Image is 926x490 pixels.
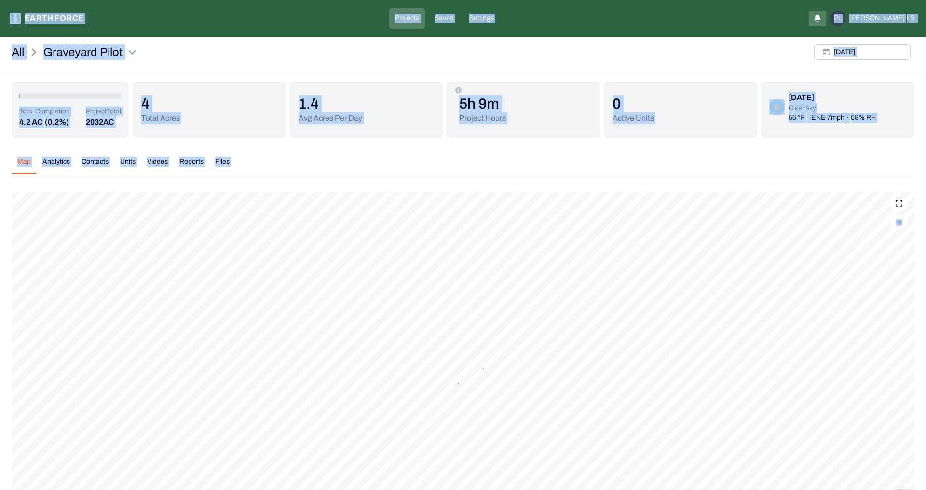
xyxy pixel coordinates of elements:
div: PL [830,11,845,26]
button: 4.2 AC(0.2%) [19,116,70,128]
button: Contacts [76,157,114,174]
p: Active Units [613,112,654,124]
a: Projects [389,8,425,29]
a: Saved [429,8,460,29]
p: Total Acres [141,112,180,124]
p: 0 [613,95,654,112]
p: Saved [435,14,454,23]
p: 2032 AC [86,116,121,128]
a: All [12,44,24,60]
p: 1.4 [299,95,362,112]
p: 56 °F [789,113,805,123]
p: · [846,113,849,123]
span: LS. [907,14,916,23]
img: earthforce-logo-white-uG4MPadI.svg [10,13,21,24]
div: [DATE] [789,92,876,103]
p: Graveyard Pilot [43,44,123,60]
button: PL[PERSON_NAME]LS. [830,11,916,26]
p: ENE 7mph [811,113,844,123]
button: Videos [141,157,174,174]
p: 4.2 AC [19,116,43,128]
button: Analytics [37,157,76,174]
button: 65 [458,383,459,384]
button: Map [12,157,37,174]
p: Project Total [86,107,121,116]
button: [DATE] [814,44,911,60]
p: (0.2%) [45,116,69,128]
p: 59% RH [851,113,876,123]
p: · [807,113,809,123]
p: Total Completion [19,107,70,116]
p: Settings [469,14,494,23]
button: Files [209,157,235,174]
p: Clear sky [789,103,876,113]
p: Project Hours [459,112,506,124]
img: layerIcon [896,219,902,226]
button: 9 [483,368,484,369]
p: Avg Acres Per Day [299,112,362,124]
button: Units [114,157,141,174]
p: Projects [395,14,419,23]
p: 4 [141,95,180,112]
a: Settings [463,8,500,29]
img: clear-sky-DDUEQLQN.png [769,99,785,115]
span: [PERSON_NAME] [849,14,905,23]
p: 5h 9m [459,95,506,112]
p: Earth force [25,13,83,24]
button: Reports [174,157,209,174]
